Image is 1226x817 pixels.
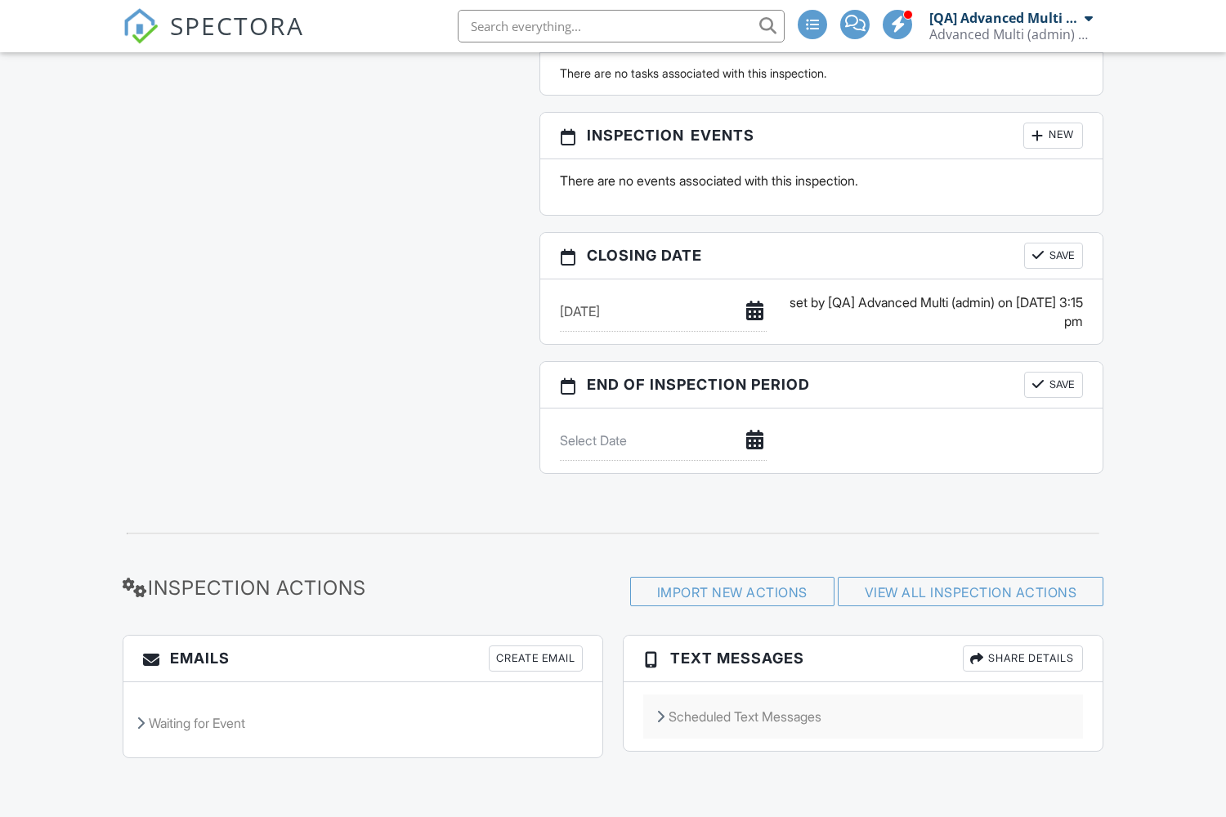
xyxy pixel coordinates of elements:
div: Advanced Multi (admin) Company [929,26,1093,42]
input: Select Date [560,292,767,332]
span: Closing date [587,244,702,266]
button: Save [1024,372,1083,398]
span: SPECTORA [170,8,304,42]
div: Share Details [963,645,1083,672]
div: [QA] Advanced Multi (admin) [929,10,1081,26]
img: The Best Home Inspection Software - Spectora [123,8,159,44]
span: End of Inspection Period [587,373,810,395]
div: Create Email [489,645,583,672]
h3: Emails [123,636,602,682]
div: There are no tasks associated with this inspection. [550,65,1093,82]
button: Save [1024,243,1083,269]
div: set by [QA] Advanced Multi (admin) on [DATE] 3:15 pm [776,293,1093,330]
input: Search everything... [458,10,785,42]
div: Waiting for Event [123,701,602,745]
p: There are no events associated with this inspection. [560,172,1083,190]
h3: Inspection Actions [123,577,436,599]
div: New [1023,123,1083,149]
a: View All Inspection Actions [865,584,1077,600]
input: Select Date [560,421,767,461]
div: Scheduled Text Messages [643,694,1083,739]
span: Events [691,124,754,146]
h3: Text Messages [624,636,1103,682]
span: Inspection [587,124,684,146]
a: SPECTORA [123,22,304,56]
div: Import New Actions [630,577,834,606]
